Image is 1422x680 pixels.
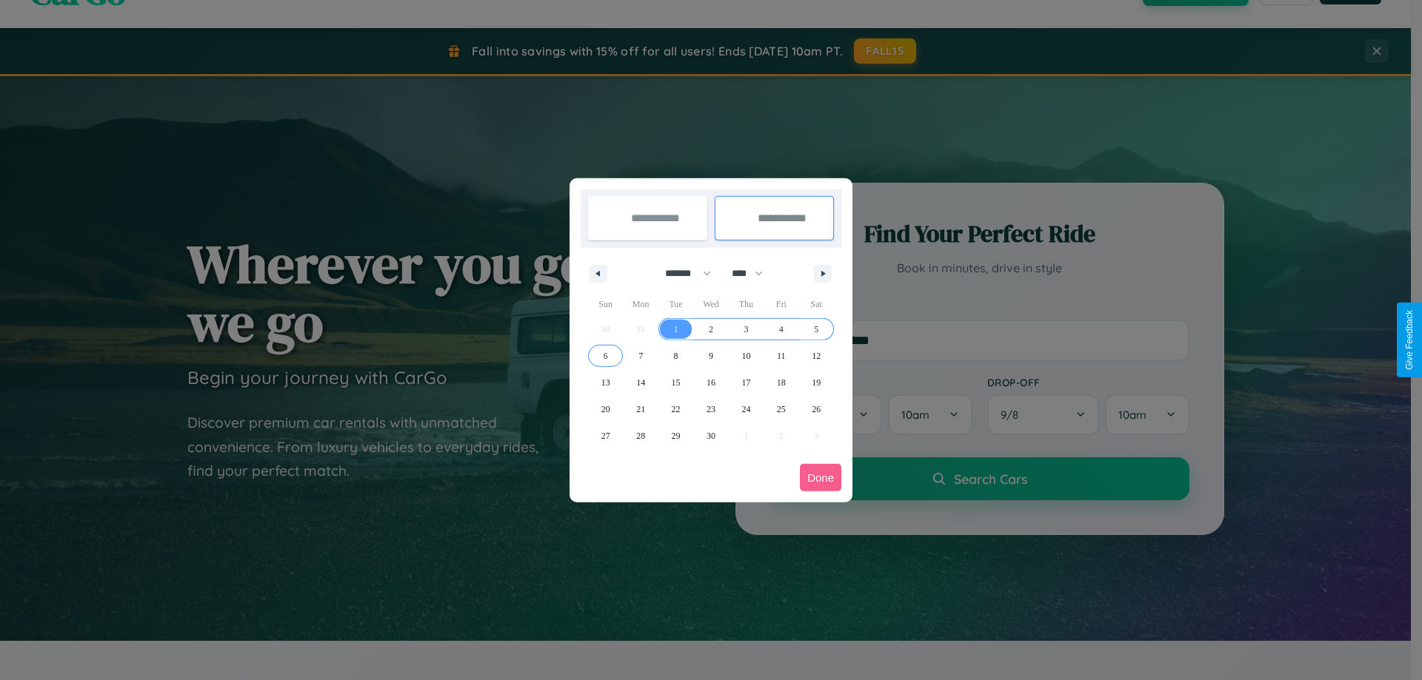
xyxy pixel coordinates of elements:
div: Give Feedback [1404,310,1415,370]
button: 6 [588,343,623,369]
span: Thu [729,292,764,316]
span: Sun [588,292,623,316]
span: 11 [777,343,786,369]
button: 18 [764,369,798,396]
span: 2 [709,316,713,343]
span: 10 [741,343,750,369]
span: 26 [812,396,821,423]
button: 8 [658,343,693,369]
span: 28 [636,423,645,449]
span: 4 [779,316,784,343]
button: 21 [623,396,658,423]
span: 3 [744,316,748,343]
button: 13 [588,369,623,396]
span: 14 [636,369,645,396]
span: 24 [741,396,750,423]
span: 19 [812,369,821,396]
button: 3 [729,316,764,343]
span: 25 [777,396,786,423]
span: 7 [638,343,643,369]
button: 27 [588,423,623,449]
span: 22 [672,396,681,423]
button: 16 [693,369,728,396]
span: Mon [623,292,658,316]
span: 30 [707,423,715,449]
span: 16 [707,369,715,396]
button: 26 [799,396,834,423]
span: 27 [601,423,610,449]
button: 30 [693,423,728,449]
span: 13 [601,369,610,396]
button: Done [800,464,841,491]
button: 28 [623,423,658,449]
button: 17 [729,369,764,396]
button: 14 [623,369,658,396]
span: 9 [709,343,713,369]
span: 15 [672,369,681,396]
span: Wed [693,292,728,316]
button: 22 [658,396,693,423]
button: 10 [729,343,764,369]
span: 29 [672,423,681,449]
span: 21 [636,396,645,423]
button: 12 [799,343,834,369]
span: Sat [799,292,834,316]
span: 12 [812,343,821,369]
span: Tue [658,292,693,316]
button: 29 [658,423,693,449]
button: 2 [693,316,728,343]
span: 18 [777,369,786,396]
button: 24 [729,396,764,423]
button: 11 [764,343,798,369]
button: 19 [799,369,834,396]
button: 23 [693,396,728,423]
button: 9 [693,343,728,369]
button: 15 [658,369,693,396]
button: 4 [764,316,798,343]
span: 17 [741,369,750,396]
span: 20 [601,396,610,423]
button: 7 [623,343,658,369]
button: 20 [588,396,623,423]
span: 5 [814,316,818,343]
span: 1 [674,316,678,343]
button: 25 [764,396,798,423]
span: 8 [674,343,678,369]
button: 1 [658,316,693,343]
span: 6 [604,343,608,369]
span: 23 [707,396,715,423]
button: 5 [799,316,834,343]
span: Fri [764,292,798,316]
